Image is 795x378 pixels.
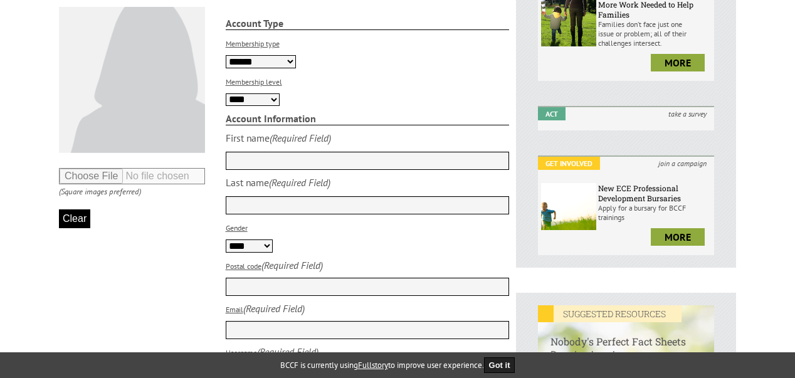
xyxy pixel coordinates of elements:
[538,157,600,170] em: Get Involved
[226,223,248,233] label: Gender
[226,17,510,30] strong: Account Type
[538,305,682,322] em: SUGGESTED RESOURCES
[358,360,388,370] a: Fullstory
[538,107,566,120] em: Act
[226,112,510,125] strong: Account Information
[59,186,141,197] i: (Square images preferred)
[661,107,714,120] i: take a survey
[243,302,305,315] i: (Required Field)
[59,209,90,228] button: Clear
[598,203,711,222] p: Apply for a bursary for BCCF trainings
[538,348,714,373] p: Download our bra...
[261,259,323,271] i: (Required Field)
[270,132,331,144] i: (Required Field)
[598,183,711,203] h6: New ECE Professional Development Bursaries
[651,157,714,170] i: join a campaign
[226,77,282,87] label: Membership level
[651,228,705,246] a: more
[226,305,243,314] label: Email
[269,176,330,189] i: (Required Field)
[226,261,261,271] label: Postal code
[257,345,319,358] i: (Required Field)
[226,132,270,144] div: First name
[538,322,714,348] h6: Nobody's Perfect Fact Sheets
[226,348,257,357] label: Username
[598,19,711,48] p: Families don’t face just one issue or problem; all of their challenges intersect.
[484,357,515,373] button: Got it
[226,176,269,189] div: Last name
[226,39,280,48] label: Membership type
[59,7,205,153] img: Default User Photo
[651,54,705,71] a: more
